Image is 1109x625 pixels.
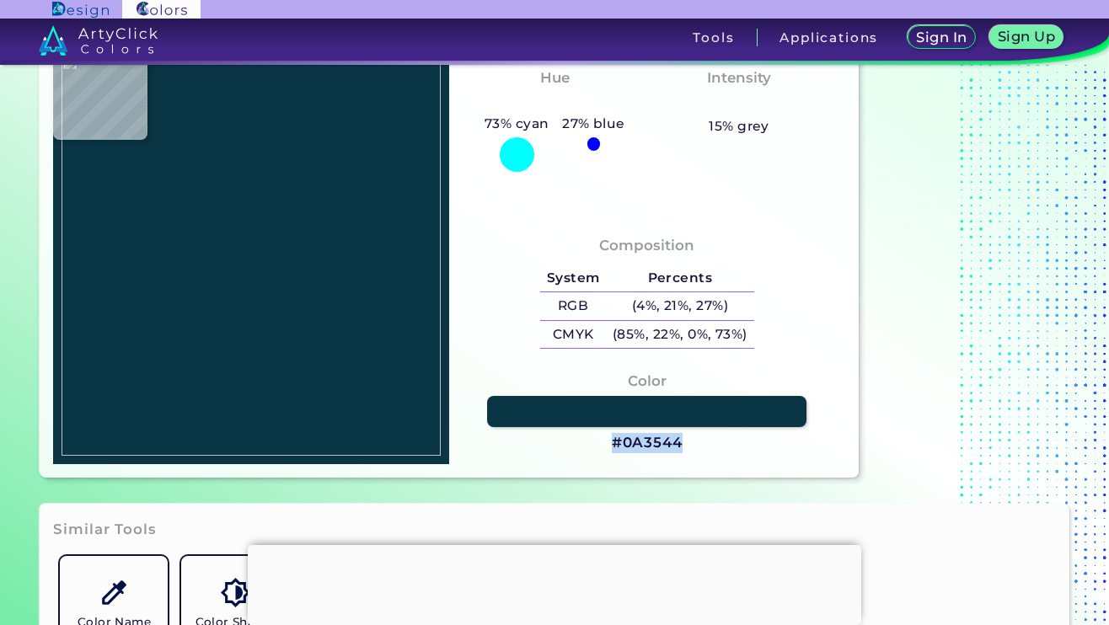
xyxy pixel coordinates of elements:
[628,369,667,393] h4: Color
[694,93,784,113] h3: Moderate
[606,264,753,292] h5: Percents
[555,113,631,135] h5: 27% blue
[52,2,109,18] img: ArtyClick Design logo
[39,25,158,56] img: logo_artyclick_colors_white.svg
[500,93,609,113] h3: Bluish Cyan
[248,545,861,621] iframe: Advertisement
[221,578,250,607] img: icon_color_shades.svg
[780,31,878,44] h3: Applications
[693,31,734,44] h3: Tools
[709,115,769,137] h5: 15% grey
[540,66,570,90] h4: Hue
[540,292,606,320] h5: RGB
[478,113,555,135] h5: 73% cyan
[606,292,753,320] h5: (4%, 21%, 27%)
[612,433,683,453] h3: #0A3544
[599,233,694,258] h4: Composition
[540,321,606,349] h5: CMYK
[988,25,1064,50] a: Sign Up
[99,578,129,607] img: icon_color_name_finder.svg
[915,30,967,45] h5: Sign In
[997,29,1057,44] h5: Sign Up
[53,520,156,540] h3: Similar Tools
[606,321,753,349] h5: (85%, 22%, 0%, 73%)
[906,25,977,50] a: Sign In
[540,264,606,292] h5: System
[707,66,771,90] h4: Intensity
[62,54,441,455] img: 3a96ee4a-cbf2-4029-b9d0-b31d32babe56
